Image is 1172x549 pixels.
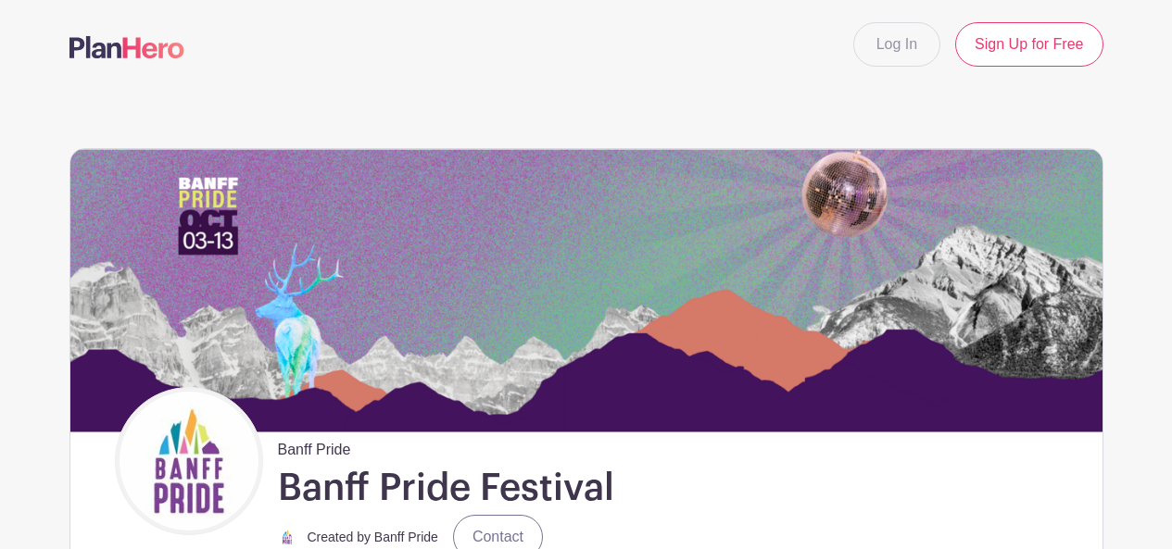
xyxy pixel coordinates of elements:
img: logo-507f7623f17ff9eddc593b1ce0a138ce2505c220e1c5a4e2b4648c50719b7d32.svg [69,36,184,58]
img: 3.jpg [278,528,296,546]
a: Sign Up for Free [955,22,1103,67]
img: 3.jpg [120,392,258,530]
small: Created by Banff Pride [308,530,438,544]
span: Banff Pride [278,431,351,461]
a: Log In [853,22,940,67]
img: PlanHeroBanner1.png [70,149,1103,431]
h1: Banff Pride Festival [278,465,614,511]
